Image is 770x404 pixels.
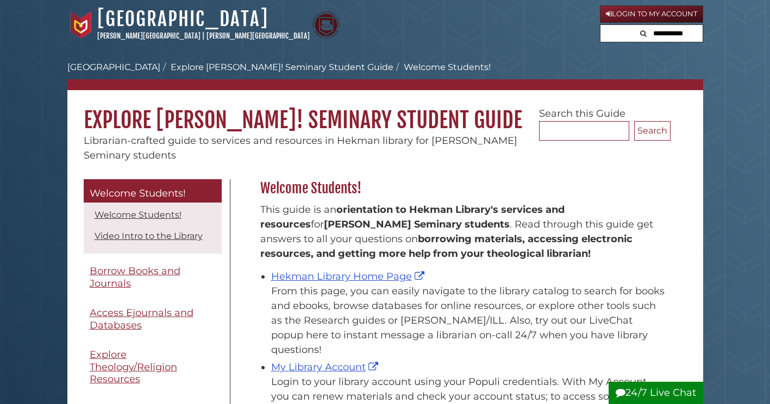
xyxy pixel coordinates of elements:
[202,31,205,40] span: |
[260,204,565,230] strong: orientation to Hekman Library's services and resources
[97,31,201,40] a: [PERSON_NAME][GEOGRAPHIC_DATA]
[67,11,95,39] img: Calvin University
[255,180,671,197] h2: Welcome Students!
[95,210,181,220] a: Welcome Students!
[84,135,517,161] span: Librarian-crafted guide to services and resources in Hekman library for [PERSON_NAME] Seminary st...
[634,121,671,141] button: Search
[640,30,647,37] i: Search
[90,187,186,199] span: Welcome Students!
[84,179,222,203] a: Welcome Students!
[600,5,703,23] a: Login to My Account
[95,231,203,241] a: Video Intro to the Library
[609,382,703,404] button: 24/7 Live Chat
[84,259,222,295] a: Borrow Books and Journals
[393,61,491,74] li: Welcome Students!
[90,349,177,385] span: Explore Theology/Religion Resources
[324,218,510,230] strong: [PERSON_NAME] Seminary students
[97,7,268,31] a: [GEOGRAPHIC_DATA]
[260,204,653,260] span: This guide is an for . Read through this guide get answers to all your questions on
[271,361,381,373] a: My Library Account
[260,233,633,260] b: borrowing materials, accessing electronic resources, and getting more help from your theological ...
[171,62,393,72] a: Explore [PERSON_NAME]! Seminary Student Guide
[90,307,193,331] span: Access Ejournals and Databases
[637,25,650,40] button: Search
[67,62,160,72] a: [GEOGRAPHIC_DATA]
[90,265,180,289] span: Borrow Books and Journals
[84,343,222,392] a: Explore Theology/Religion Resources
[67,90,703,134] h1: Explore [PERSON_NAME]! Seminary Student Guide
[67,61,703,90] nav: breadcrumb
[271,270,427,282] a: Hekman Library Home Page
[206,31,310,40] a: [PERSON_NAME][GEOGRAPHIC_DATA]
[271,284,665,357] div: From this page, you can easily navigate to the library catalog to search for books and ebooks, br...
[84,301,222,337] a: Access Ejournals and Databases
[312,11,340,39] img: Calvin Theological Seminary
